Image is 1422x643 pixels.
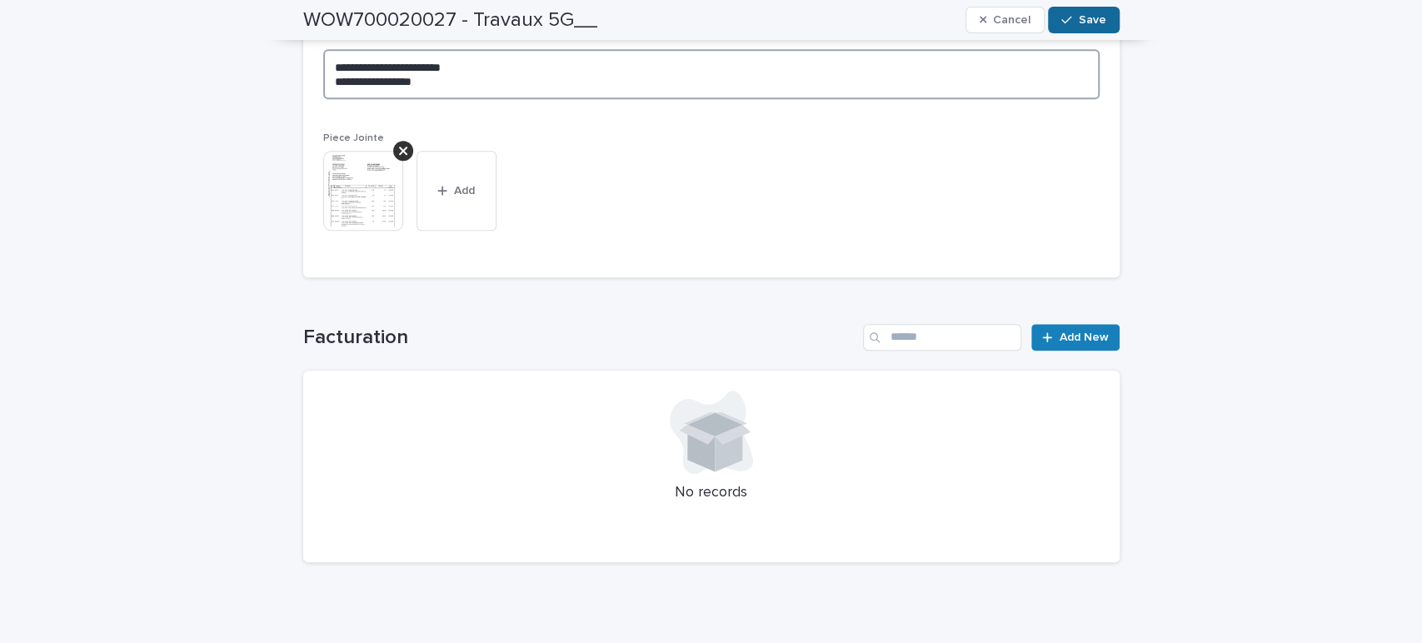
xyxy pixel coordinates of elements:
[303,326,857,350] h1: Facturation
[1079,14,1106,26] span: Save
[1048,7,1119,33] button: Save
[323,133,384,143] span: Piece Jointe
[417,151,496,231] button: Add
[323,484,1100,502] p: No records
[323,32,399,42] span: Commentaires
[1031,324,1119,351] a: Add New
[1060,331,1109,343] span: Add New
[303,8,597,32] h2: WOW700020027 - Travaux 5G__
[863,324,1021,351] input: Search
[965,7,1045,33] button: Cancel
[993,14,1030,26] span: Cancel
[454,185,475,197] span: Add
